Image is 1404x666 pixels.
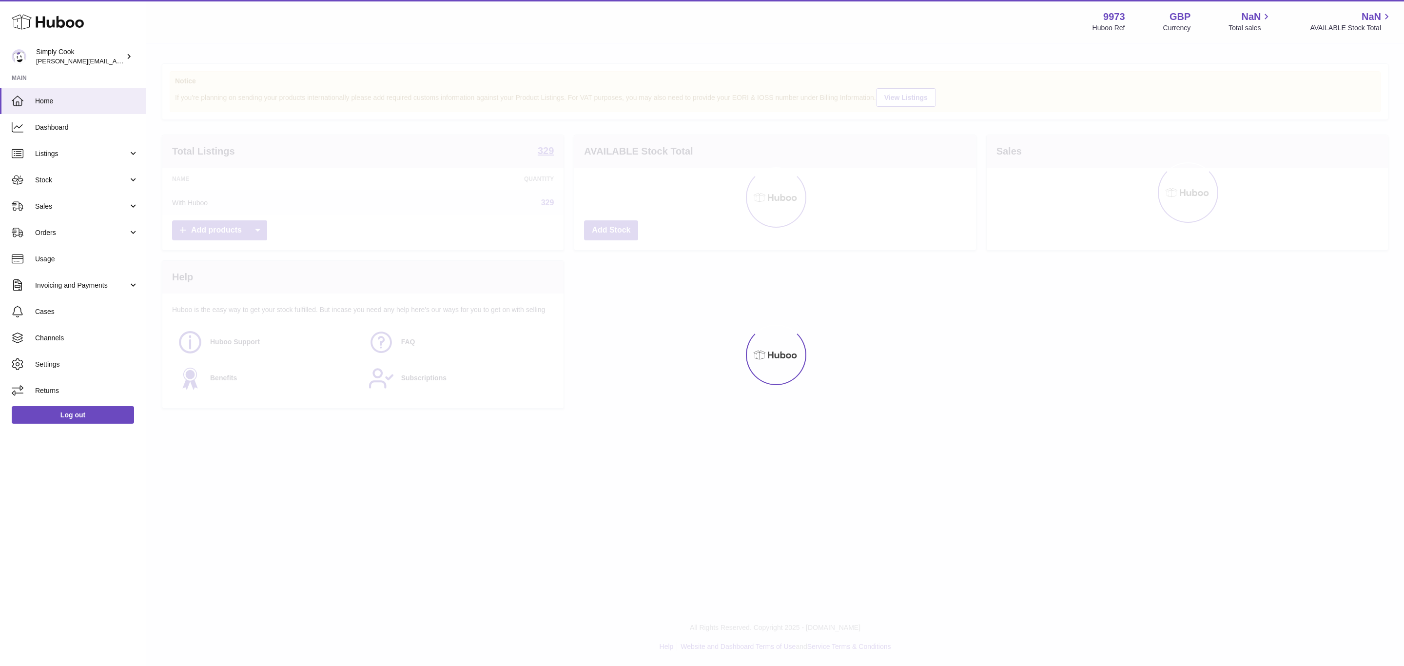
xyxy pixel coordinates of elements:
[35,333,138,343] span: Channels
[12,406,134,424] a: Log out
[1310,10,1392,33] a: NaN AVAILABLE Stock Total
[1092,23,1125,33] div: Huboo Ref
[35,386,138,395] span: Returns
[35,255,138,264] span: Usage
[1362,10,1381,23] span: NaN
[1310,23,1392,33] span: AVAILABLE Stock Total
[36,47,124,66] div: Simply Cook
[35,228,128,237] span: Orders
[35,307,138,316] span: Cases
[1170,10,1190,23] strong: GBP
[1163,23,1191,33] div: Currency
[35,202,128,211] span: Sales
[35,149,128,158] span: Listings
[35,123,138,132] span: Dashboard
[1241,10,1261,23] span: NaN
[1228,23,1272,33] span: Total sales
[1228,10,1272,33] a: NaN Total sales
[35,281,128,290] span: Invoicing and Payments
[36,57,195,65] span: [PERSON_NAME][EMAIL_ADDRESS][DOMAIN_NAME]
[35,360,138,369] span: Settings
[12,49,26,64] img: emma@simplycook.com
[1103,10,1125,23] strong: 9973
[35,97,138,106] span: Home
[35,176,128,185] span: Stock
